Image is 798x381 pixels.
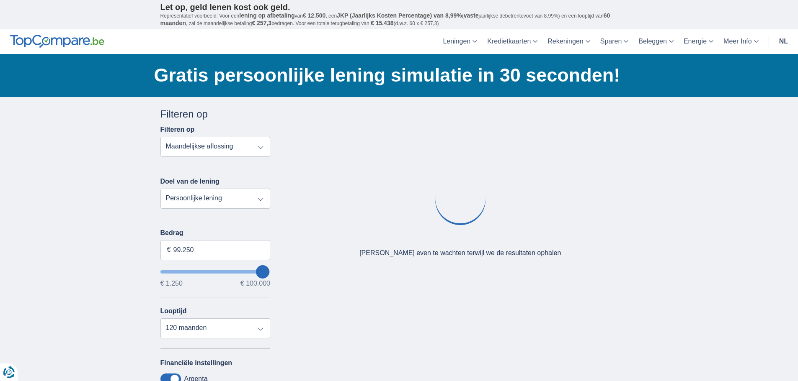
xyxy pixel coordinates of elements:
[679,29,718,54] a: Energie
[464,12,479,19] span: vaste
[542,29,595,54] a: Rekeningen
[160,12,638,27] p: Representatief voorbeeld: Voor een van , een ( jaarlijkse debetrentevoet van 8,99%) en een loopti...
[718,29,764,54] a: Meer Info
[160,178,220,185] label: Doel van de lening
[160,359,232,367] label: Financiële instellingen
[10,35,104,48] img: TopCompare
[303,12,326,19] span: € 12.500
[160,107,271,121] div: Filteren op
[160,280,183,287] span: € 1.250
[482,29,542,54] a: Kredietkaarten
[160,126,195,133] label: Filteren op
[160,270,271,274] input: wantToBorrow
[359,248,561,258] div: [PERSON_NAME] even te wachten terwijl we de resultaten ophalen
[438,29,482,54] a: Leningen
[252,20,271,26] span: € 257,3
[633,29,679,54] a: Beleggen
[160,229,271,237] label: Bedrag
[239,12,294,19] span: lening op afbetaling
[160,307,187,315] label: Looptijd
[240,280,270,287] span: € 100.000
[337,12,462,19] span: JKP (Jaarlijks Kosten Percentage) van 8,99%
[595,29,634,54] a: Sparen
[154,62,638,88] h1: Gratis persoonlijke lening simulatie in 30 seconden!
[160,2,638,12] p: Let op, geld lenen kost ook geld.
[167,245,171,255] span: €
[774,29,793,54] a: nl
[160,12,610,26] span: 60 maanden
[371,20,394,26] span: € 15.438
